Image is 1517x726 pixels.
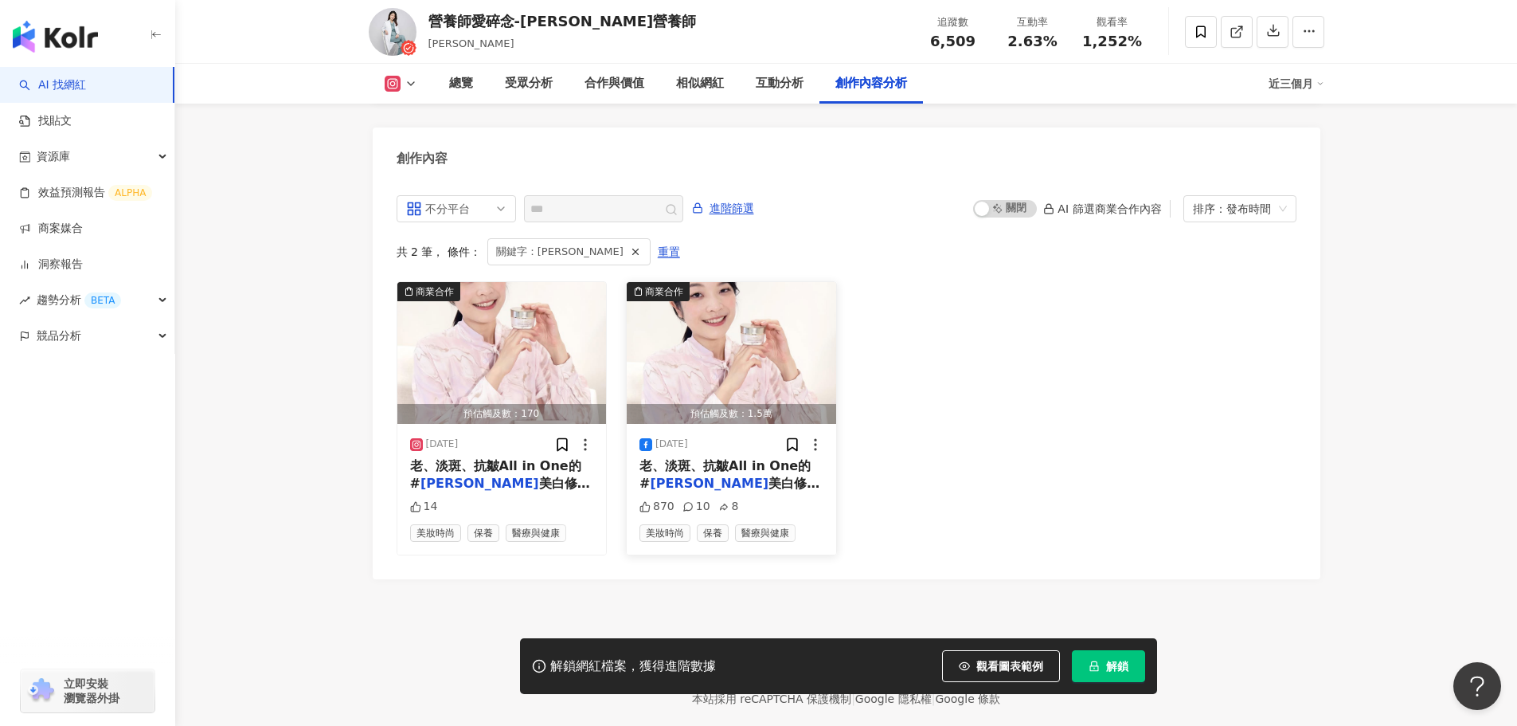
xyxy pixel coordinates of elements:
button: 進階篩選 [691,195,755,221]
span: 老、淡斑、抗皺All in One的 # [410,458,581,491]
button: 解鎖 [1072,650,1145,682]
div: 創作內容 [397,150,448,167]
a: 效益預測報告ALPHA [19,185,152,201]
span: 進階篩選 [710,196,754,222]
span: | [932,693,936,705]
div: 互動率 [1003,14,1063,30]
div: 解鎖網紅檔案，獲得進階數據 [550,658,716,675]
div: 商業合作 [416,284,454,300]
span: 醫療與健康 [506,524,566,542]
img: KOL Avatar [369,8,416,56]
span: 6,509 [930,33,975,49]
img: chrome extension [25,678,57,704]
span: 2.63% [1007,33,1057,49]
span: 1,252% [1082,33,1142,49]
div: 8 [718,499,739,515]
span: 資源庫 [37,139,70,175]
span: | [851,693,855,705]
div: 排序：發布時間 [1193,196,1273,222]
mark: [PERSON_NAME] [650,476,768,491]
a: 商案媒合 [19,221,83,237]
span: 老、淡斑、抗皺All in One的 # [639,458,811,491]
span: lock [1089,661,1100,672]
div: 共 2 筆 ， 條件： [397,238,1296,265]
a: 洞察報告 [19,257,83,273]
a: Google 隱私權 [855,693,932,705]
a: Google 條款 [935,693,1000,705]
span: 美妝時尚 [410,524,461,542]
button: 商業合作預估觸及數：1.5萬 [627,282,836,424]
div: 總覽 [449,74,473,93]
span: 競品分析 [37,318,81,354]
a: 找貼文 [19,113,72,129]
div: 14 [410,499,438,515]
button: 商業合作預估觸及數：170 [397,282,607,424]
div: 相似網紅 [676,74,724,93]
span: 重置 [658,240,680,265]
span: 美妝時尚 [639,524,690,542]
span: 立即安裝 瀏覽器外掛 [64,677,119,705]
div: 創作內容分析 [835,74,907,93]
img: post-image [397,282,607,424]
button: 重置 [657,239,681,265]
span: 醫療與健康 [735,524,796,542]
div: 合作與價值 [585,74,644,93]
div: 近三個月 [1269,71,1324,96]
div: 商業合作 [645,284,683,300]
div: BETA [84,292,121,308]
div: AI 篩選商業合作內容 [1043,202,1161,215]
button: 觀看圖表範例 [942,650,1060,682]
div: 870 [639,499,674,515]
div: 受眾分析 [505,74,553,93]
a: chrome extension立即安裝 瀏覽器外掛 [21,669,154,712]
div: 不分平台 [425,196,477,222]
span: 解鎖 [1106,660,1128,673]
span: 美白修護霜 我的皮膚偏乾、缺水時 [410,476,590,508]
span: [PERSON_NAME] [428,37,514,49]
span: 保養 [697,524,729,542]
div: 預估觸及數：1.5萬 [627,404,836,424]
span: 趨勢分析 [37,282,121,318]
div: 營養師愛碎念-[PERSON_NAME]營養師 [428,11,697,31]
mark: [PERSON_NAME] [420,476,539,491]
span: 本站採用 reCAPTCHA 保護機制 [692,689,1000,708]
div: [DATE] [426,438,459,451]
div: 追蹤數 [923,14,983,30]
span: 觀看圖表範例 [976,660,1043,673]
span: 關鍵字：[PERSON_NAME] [496,243,624,261]
img: logo [13,21,98,53]
img: post-image [627,282,836,424]
div: 互動分析 [756,74,803,93]
span: 保養 [467,524,499,542]
a: searchAI 找網紅 [19,77,86,93]
div: 預估觸及數：170 [397,404,607,424]
div: [DATE] [655,438,688,451]
div: 10 [682,499,710,515]
span: rise [19,295,30,306]
div: 觀看率 [1082,14,1143,30]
